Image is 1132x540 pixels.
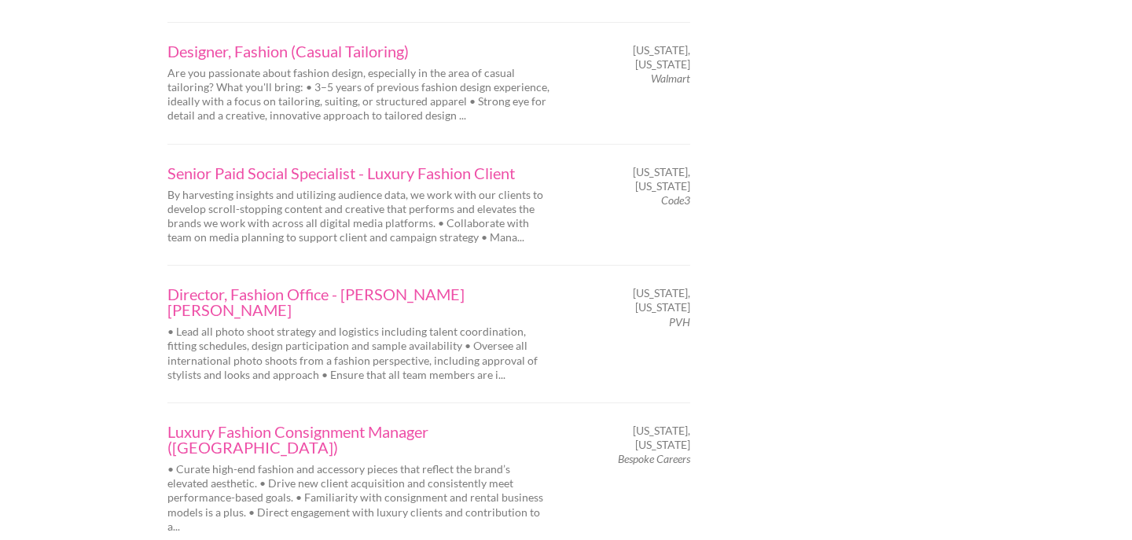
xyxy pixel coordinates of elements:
a: Luxury Fashion Consignment Manager ([GEOGRAPHIC_DATA]) [167,424,553,455]
span: [US_STATE], [US_STATE] [580,43,690,72]
span: [US_STATE], [US_STATE] [580,165,690,193]
span: [US_STATE], [US_STATE] [580,424,690,452]
em: Bespoke Careers [618,452,690,465]
span: [US_STATE], [US_STATE] [580,286,690,314]
a: Senior Paid Social Specialist - Luxury Fashion Client [167,165,553,181]
a: Designer, Fashion (Casual Tailoring) [167,43,553,59]
p: By harvesting insights and utilizing audience data, we work with our clients to develop scroll-st... [167,188,553,245]
em: Walmart [651,72,690,85]
p: Are you passionate about fashion design, especially in the area of casual tailoring? What you'll ... [167,66,553,123]
p: • Curate high-end fashion and accessory pieces that reflect the brand’s elevated aesthetic. • Dri... [167,462,553,534]
em: Code3 [661,193,690,207]
a: Director, Fashion Office - [PERSON_NAME] [PERSON_NAME] [167,286,553,318]
p: • Lead all photo shoot strategy and logistics including talent coordination, fitting schedules, d... [167,325,553,382]
em: PVH [669,315,690,329]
